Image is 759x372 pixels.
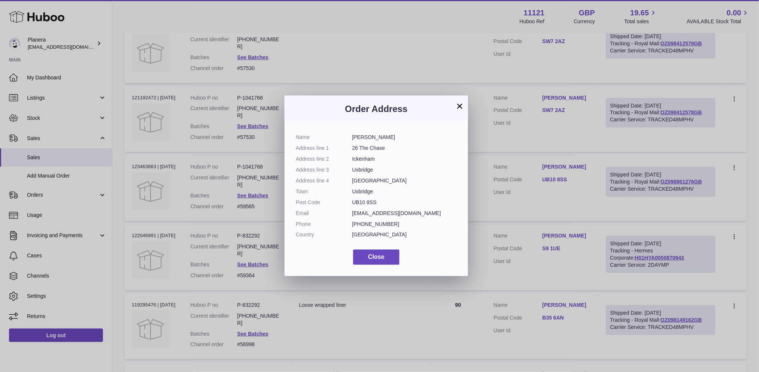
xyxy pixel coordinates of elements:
dd: [GEOGRAPHIC_DATA] [352,231,457,238]
dd: [PHONE_NUMBER] [352,221,457,228]
dd: Uxbridge [352,188,457,195]
dt: Name [296,134,352,141]
span: Close [368,254,385,260]
h3: Order Address [296,103,457,115]
dd: Ickenham [352,155,457,163]
dd: UB10 8SS [352,199,457,206]
dt: Address line 3 [296,166,352,173]
dt: Town [296,188,352,195]
dd: 26 The Chase [352,145,457,152]
dd: [GEOGRAPHIC_DATA] [352,177,457,184]
dt: Country [296,231,352,238]
button: × [455,102,464,111]
dt: Address line 4 [296,177,352,184]
dt: Post Code [296,199,352,206]
dd: Uxbridge [352,166,457,173]
dt: Address line 1 [296,145,352,152]
dd: [EMAIL_ADDRESS][DOMAIN_NAME] [352,210,457,217]
dt: Email [296,210,352,217]
dt: Address line 2 [296,155,352,163]
dt: Phone [296,221,352,228]
dd: [PERSON_NAME] [352,134,457,141]
button: Close [353,249,400,265]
